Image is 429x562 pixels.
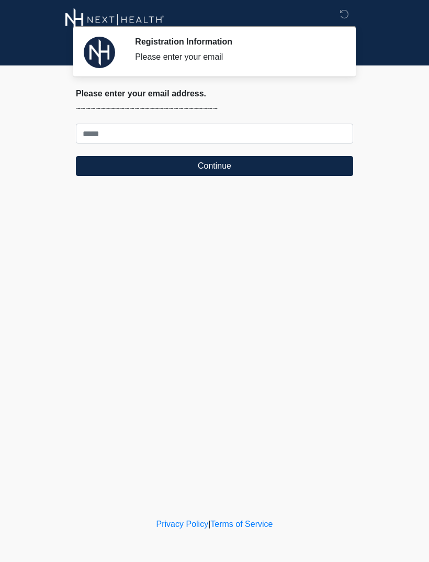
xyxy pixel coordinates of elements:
p: ~~~~~~~~~~~~~~~~~~~~~~~~~~~~~ [76,103,353,115]
a: Privacy Policy [156,520,209,528]
a: Terms of Service [210,520,273,528]
img: Agent Avatar [84,37,115,68]
a: | [208,520,210,528]
button: Continue [76,156,353,176]
img: Next-Health Montecito Logo [65,8,164,31]
div: Please enter your email [135,51,337,63]
h2: Please enter your email address. [76,89,353,98]
h2: Registration Information [135,37,337,47]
